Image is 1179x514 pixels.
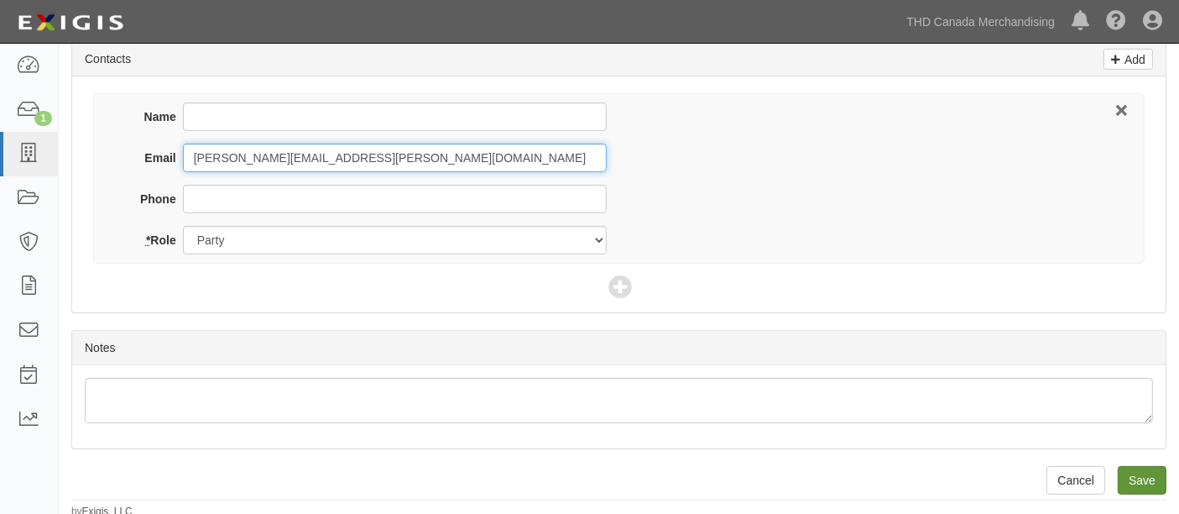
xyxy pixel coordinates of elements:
[608,276,629,300] span: Add Contact
[72,42,1166,76] div: Contacts
[13,8,128,38] img: logo-5460c22ac91f19d4615b14bd174203de0afe785f0fc80cf4dbbc73dc1793850b.png
[1046,466,1105,495] a: Cancel
[1103,49,1153,70] a: Add
[123,108,183,125] label: Name
[1118,466,1166,495] input: Save
[146,233,150,247] abbr: required
[898,5,1063,39] a: THD Canada Merchandising
[123,149,183,166] label: Email
[1120,50,1145,69] p: Add
[1106,12,1126,32] i: Help Center - Complianz
[123,232,183,249] label: Role
[72,331,1166,365] div: Notes
[123,191,183,207] label: Phone
[34,111,52,126] div: 1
